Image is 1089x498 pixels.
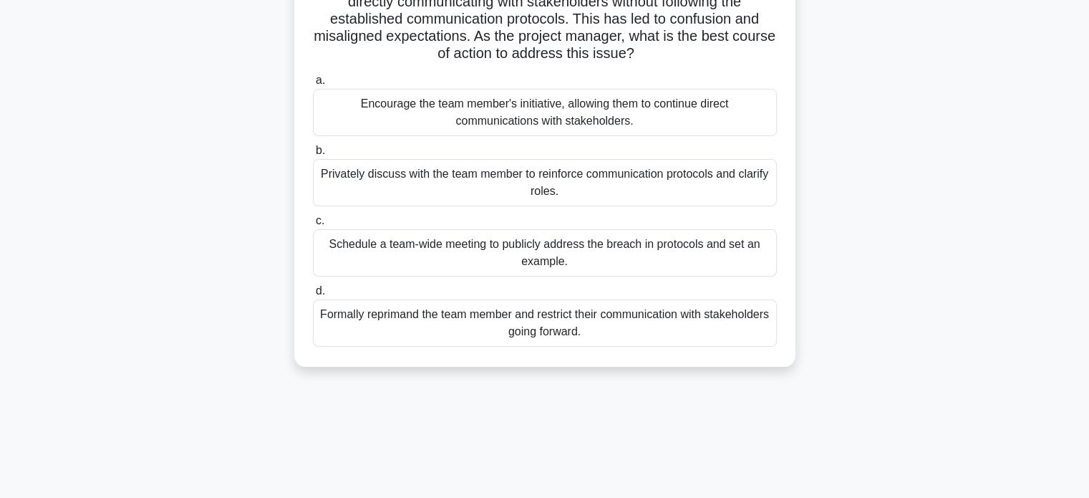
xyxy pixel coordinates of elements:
[316,144,325,156] span: b.
[316,74,325,86] span: a.
[313,300,777,347] div: Formally reprimand the team member and restrict their communication with stakeholders going forward.
[316,284,325,297] span: d.
[313,89,777,136] div: Encourage the team member's initiative, allowing them to continue direct communications with stak...
[316,214,324,226] span: c.
[313,159,777,206] div: Privately discuss with the team member to reinforce communication protocols and clarify roles.
[313,229,777,277] div: Schedule a team-wide meeting to publicly address the breach in protocols and set an example.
